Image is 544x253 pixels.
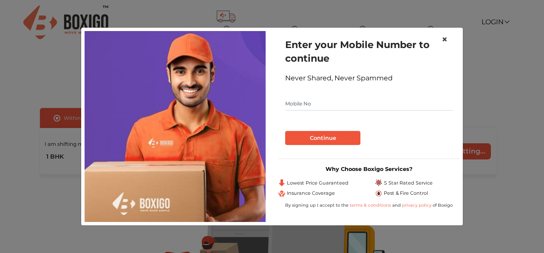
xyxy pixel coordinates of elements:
[285,97,453,111] input: Mobile No
[278,166,459,172] h3: Why Choose Boxigo Services?
[350,202,392,208] a: terms & conditions
[285,38,453,65] h1: Enter your Mobile Number to continue
[285,131,360,145] button: Continue
[384,179,433,187] span: 5 Star Rated Service
[287,179,348,187] span: Lowest Price Guaranteed
[287,190,335,197] span: Insurance Coverage
[401,202,433,208] a: privacy policy
[384,190,428,197] span: Pest & Fire Control
[435,28,454,51] button: Close
[278,202,459,208] div: By signing up I accept to the and of Boxigo
[285,73,453,83] div: Never Shared, Never Spammed
[85,31,266,222] img: relocation-img
[442,33,448,45] span: ×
